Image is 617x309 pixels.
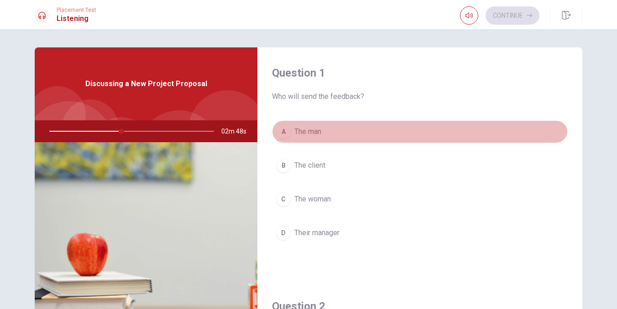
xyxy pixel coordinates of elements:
[294,160,325,171] span: The client
[276,158,291,173] div: B
[272,91,568,102] span: Who will send the feedback?
[276,124,291,139] div: A
[272,154,568,177] button: BThe client
[85,78,207,89] span: Discussing a New Project Proposal
[276,226,291,240] div: D
[294,126,321,137] span: The man
[272,188,568,211] button: CThe woman
[272,221,568,244] button: DTheir manager
[57,7,96,13] span: Placement Test
[272,66,568,80] h4: Question 1
[276,192,291,206] div: C
[57,13,96,24] h1: Listening
[294,227,340,238] span: Their manager
[221,120,254,142] span: 02m 48s
[272,120,568,143] button: AThe man
[294,194,331,205] span: The woman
